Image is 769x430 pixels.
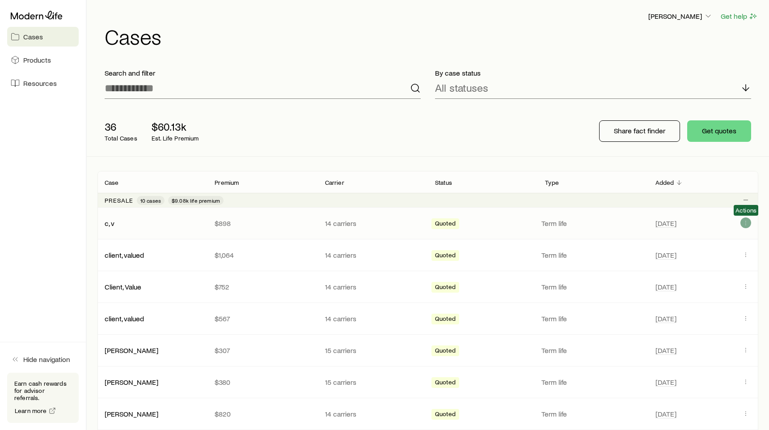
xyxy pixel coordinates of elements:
div: [PERSON_NAME] [105,346,158,355]
p: Term life [541,282,644,291]
span: Learn more [15,408,47,414]
a: Products [7,50,79,70]
div: c, v [105,219,114,228]
p: Est. Life Premium [152,135,199,142]
span: Quoted [435,347,456,356]
span: Quoted [435,283,456,293]
p: 36 [105,120,137,133]
button: Share fact finder [599,120,680,142]
p: 14 carriers [325,282,421,291]
span: Hide navigation [23,355,70,364]
span: Quoted [435,410,456,420]
h1: Cases [105,26,758,47]
p: 14 carriers [325,314,421,323]
button: [PERSON_NAME] [648,11,713,22]
p: Added [655,179,674,186]
span: Quoted [435,315,456,324]
span: 10 cases [140,197,161,204]
button: Get help [720,11,758,21]
p: Term life [541,219,644,228]
p: Term life [541,346,644,355]
span: Quoted [435,379,456,388]
span: Actions [735,207,756,214]
a: Client, Value [105,282,141,291]
div: [PERSON_NAME] [105,378,158,387]
p: $820 [215,409,310,418]
p: Search and filter [105,68,421,77]
p: Earn cash rewards for advisor referrals. [14,380,72,401]
a: Resources [7,73,79,93]
button: Hide navigation [7,349,79,369]
p: Share fact finder [614,126,665,135]
span: [DATE] [655,409,676,418]
p: $60.13k [152,120,199,133]
div: client, valued [105,251,144,260]
button: Get quotes [687,120,751,142]
p: Case [105,179,119,186]
a: c, v [105,219,114,227]
span: [DATE] [655,378,676,387]
p: $567 [215,314,310,323]
p: 14 carriers [325,251,421,260]
a: Cases [7,27,79,47]
p: Status [435,179,452,186]
a: [PERSON_NAME] [105,346,158,354]
span: Quoted [435,251,456,261]
a: [PERSON_NAME] [105,378,158,386]
span: Resources [23,79,57,88]
p: $380 [215,378,310,387]
a: client, valued [105,251,144,259]
p: Total Cases [105,135,137,142]
p: Term life [541,378,644,387]
p: All statuses [435,81,488,94]
a: [PERSON_NAME] [105,409,158,418]
span: [DATE] [655,346,676,355]
div: [PERSON_NAME] [105,409,158,419]
span: [DATE] [655,282,676,291]
p: 15 carriers [325,378,421,387]
p: 14 carriers [325,219,421,228]
span: [DATE] [655,314,676,323]
p: Type [545,179,559,186]
div: Earn cash rewards for advisor referrals.Learn more [7,373,79,423]
span: Quoted [435,220,456,229]
p: Term life [541,251,644,260]
p: $1,064 [215,251,310,260]
a: client, valued [105,314,144,323]
p: $898 [215,219,310,228]
span: $9.08k life premium [172,197,220,204]
p: By case status [435,68,751,77]
span: [DATE] [655,251,676,260]
p: $752 [215,282,310,291]
span: Products [23,55,51,64]
p: 15 carriers [325,346,421,355]
p: Term life [541,409,644,418]
div: client, valued [105,314,144,324]
p: [PERSON_NAME] [648,12,713,21]
p: Term life [541,314,644,323]
span: [DATE] [655,219,676,228]
p: $307 [215,346,310,355]
span: Cases [23,32,43,41]
p: 14 carriers [325,409,421,418]
p: Presale [105,197,133,204]
p: Premium [215,179,239,186]
p: Carrier [325,179,344,186]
